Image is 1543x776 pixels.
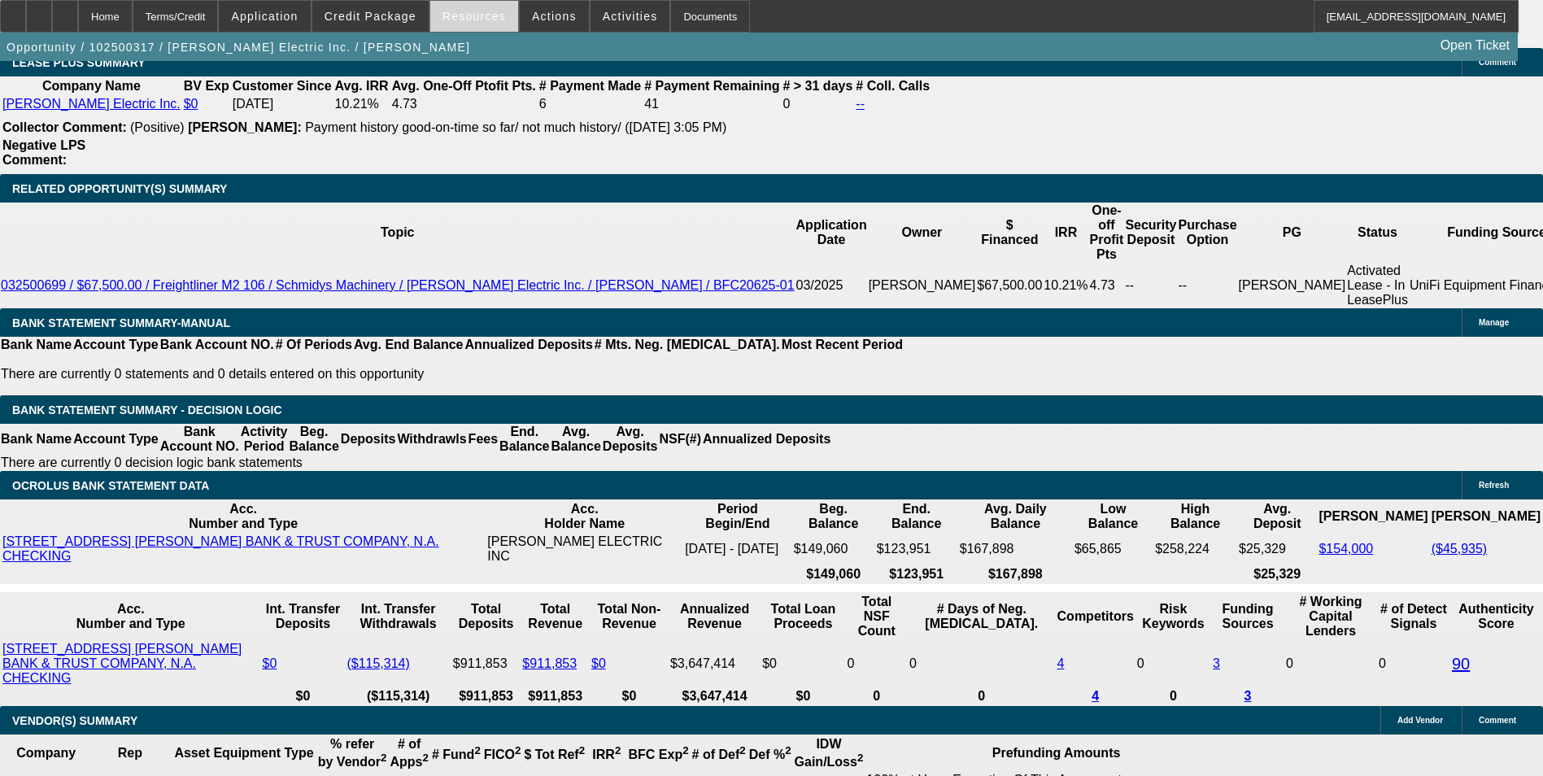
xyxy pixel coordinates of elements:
[1,367,903,381] p: There are currently 0 statements and 0 details entered on this opportunity
[1452,655,1470,673] a: 90
[1136,688,1210,704] th: 0
[1319,542,1373,556] a: $154,000
[644,79,779,93] b: # Payment Remaining
[629,748,689,761] b: BFC Exp
[1043,203,1088,263] th: IRR
[592,748,621,761] b: IRR
[335,79,389,93] b: Avg. IRR
[522,656,577,670] a: $911,853
[16,746,76,760] b: Company
[643,96,780,112] td: 41
[159,424,240,455] th: Bank Account NO.
[232,96,333,112] td: [DATE]
[992,746,1121,760] b: Prefunding Amounts
[591,688,668,704] th: $0
[591,594,668,639] th: Total Non-Revenue
[781,337,904,353] th: Most Recent Period
[579,744,585,756] sup: 2
[184,97,198,111] a: $0
[2,97,181,111] a: [PERSON_NAME] Electric Inc.
[868,263,977,308] td: [PERSON_NAME]
[12,714,137,727] span: VENDOR(S) SUMMARY
[761,594,844,639] th: Total Loan Proceeds
[857,752,863,764] sup: 2
[118,746,142,760] b: Rep
[346,594,450,639] th: Int. Transfer Withdrawals
[432,748,481,761] b: # Fund
[793,566,874,582] th: $149,060
[353,337,464,353] th: Avg. End Balance
[538,96,642,112] td: 6
[468,424,499,455] th: Fees
[12,403,282,416] span: Bank Statement Summary - Decision Logic
[1092,689,1099,703] a: 4
[1479,58,1516,67] span: Comment
[1238,263,1347,308] td: [PERSON_NAME]
[430,1,518,32] button: Resources
[868,203,977,263] th: Owner
[1238,566,1316,582] th: $25,329
[1043,263,1088,308] td: 10.21%
[856,97,865,111] a: --
[739,744,745,756] sup: 2
[1434,32,1516,59] a: Open Ticket
[785,744,791,756] sup: 2
[876,566,957,582] th: $123,951
[2,120,127,134] b: Collector Comment:
[761,641,844,687] td: $0
[1346,203,1409,263] th: Status
[1479,481,1509,490] span: Refresh
[669,688,760,704] th: $3,647,414
[1089,263,1125,308] td: 4.73
[521,594,589,639] th: Total Revenue
[1089,203,1125,263] th: One-off Profit Pts
[550,424,601,455] th: Avg. Balance
[346,688,450,704] th: ($115,314)
[1286,656,1293,670] span: 0
[1057,594,1135,639] th: Competitors
[795,203,868,263] th: Application Date
[602,424,659,455] th: Avg. Deposits
[856,79,930,93] b: # Coll. Calls
[334,96,390,112] td: 10.21%
[1,278,795,292] a: 032500699 / $67,500.00 / Freightliner M2 106 / Schmidys Machinery / [PERSON_NAME] Electric Inc. /...
[520,1,589,32] button: Actions
[1378,641,1449,687] td: 0
[909,594,1055,639] th: # Days of Neg. [MEDICAL_DATA].
[684,501,791,532] th: Period Begin/End
[464,337,593,353] th: Annualized Deposits
[782,79,852,93] b: # > 31 days
[1178,203,1238,263] th: Purchase Option
[240,424,289,455] th: Activity Period
[658,424,702,455] th: NSF(#)
[1074,501,1153,532] th: Low Balance
[532,10,577,23] span: Actions
[782,96,853,112] td: 0
[1154,501,1236,532] th: High Balance
[976,203,1043,263] th: $ Financed
[325,10,416,23] span: Credit Package
[12,182,227,195] span: RELATED OPPORTUNITY(S) SUMMARY
[396,424,467,455] th: Withdrawls
[1318,501,1428,532] th: [PERSON_NAME]
[392,79,536,93] b: Avg. One-Off Ptofit Pts.
[1178,263,1238,308] td: --
[288,424,339,455] th: Beg. Balance
[847,688,907,704] th: 0
[669,594,760,639] th: Annualized Revenue
[594,337,781,353] th: # Mts. Neg. [MEDICAL_DATA].
[2,642,242,685] a: [STREET_ADDRESS] [PERSON_NAME] BANK & TRUST COMPANY, N.A. CHECKING
[761,688,844,704] th: $0
[484,748,521,761] b: FICO
[233,79,332,93] b: Customer Since
[524,748,585,761] b: $ Tot Ref
[2,501,485,532] th: Acc. Number and Type
[1238,501,1316,532] th: Avg. Deposit
[381,752,386,764] sup: 2
[1285,594,1376,639] th: # Working Capital Lenders
[486,534,682,565] td: [PERSON_NAME] ELECTRIC INC
[184,79,229,93] b: BV Exp
[72,337,159,353] th: Account Type
[2,138,85,167] b: Negative LPS Comment:
[976,263,1043,308] td: $67,500.00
